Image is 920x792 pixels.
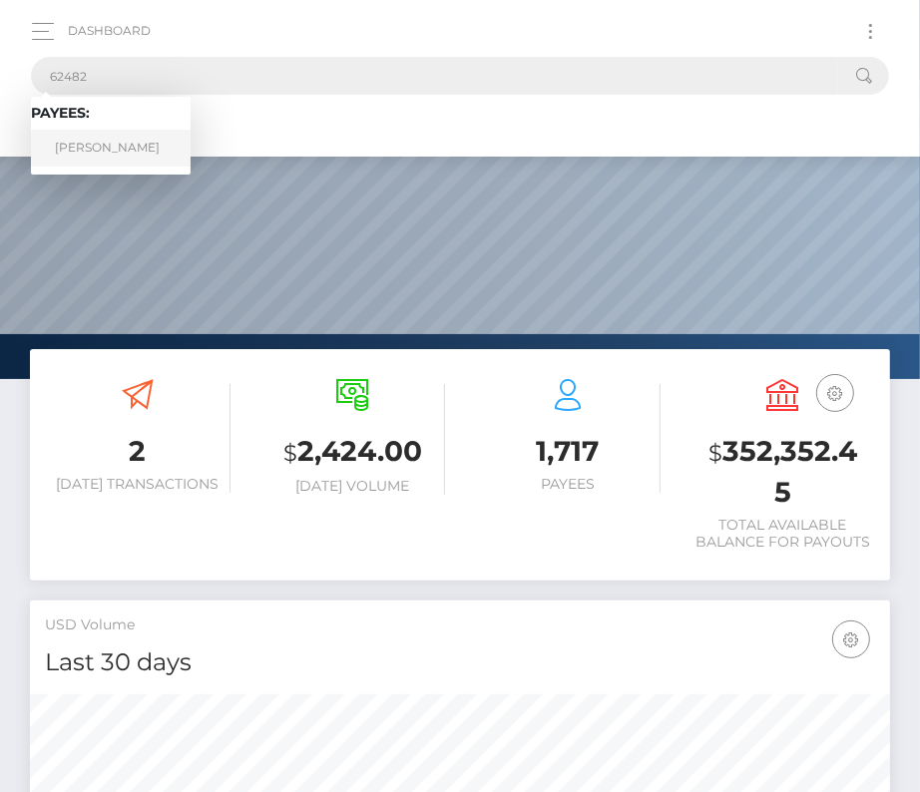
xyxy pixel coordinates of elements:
[690,432,876,512] h3: 352,352.45
[45,432,230,471] h3: 2
[68,10,151,52] a: Dashboard
[45,615,875,635] h5: USD Volume
[31,57,837,95] input: Search...
[260,432,446,473] h3: 2,424.00
[260,478,446,495] h6: [DATE] Volume
[45,645,875,680] h4: Last 30 days
[475,432,661,471] h3: 1,717
[283,439,297,467] small: $
[475,476,661,493] h6: Payees
[31,105,191,122] h6: Payees:
[852,18,889,45] button: Toggle navigation
[45,476,230,493] h6: [DATE] Transactions
[31,130,191,167] a: [PERSON_NAME]
[708,439,722,467] small: $
[690,517,876,551] h6: Total Available Balance for Payouts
